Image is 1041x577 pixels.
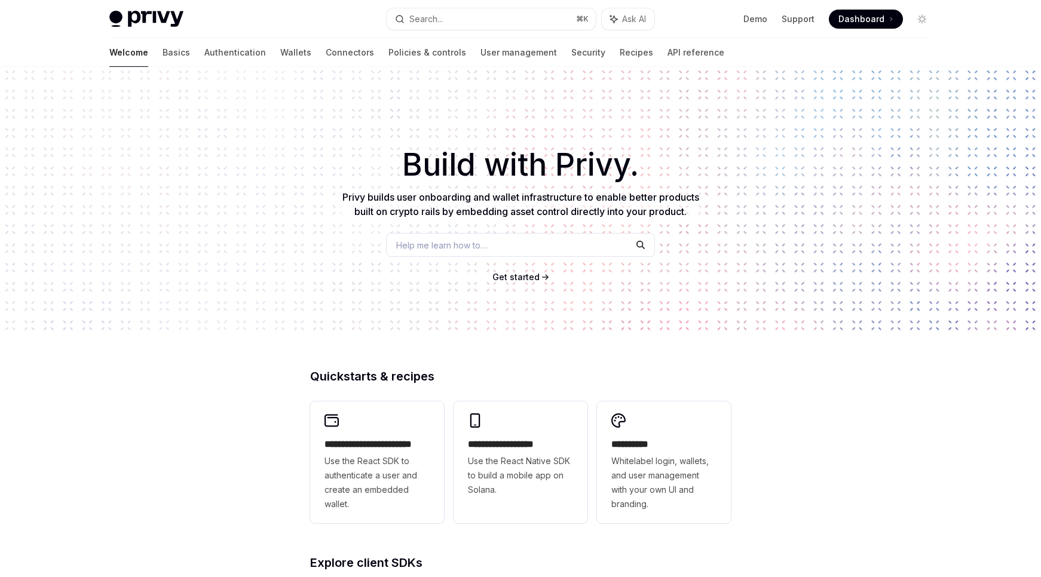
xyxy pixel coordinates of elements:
[576,14,589,24] span: ⌘ K
[829,10,903,29] a: Dashboard
[743,13,767,25] a: Demo
[388,38,466,67] a: Policies & controls
[913,10,932,29] button: Toggle dark mode
[387,8,596,30] button: Search...⌘K
[409,12,443,26] div: Search...
[602,8,654,30] button: Ask AI
[838,13,884,25] span: Dashboard
[611,454,717,511] span: Whitelabel login, wallets, and user management with your own UI and branding.
[402,154,639,176] span: Build with Privy.
[310,557,422,569] span: Explore client SDKs
[342,191,699,217] span: Privy builds user onboarding and wallet infrastructure to enable better products built on crypto ...
[597,401,731,523] a: **** *****Whitelabel login, wallets, and user management with your own UI and branding.
[668,38,724,67] a: API reference
[492,272,540,282] span: Get started
[622,13,646,25] span: Ask AI
[480,38,557,67] a: User management
[468,454,573,497] span: Use the React Native SDK to build a mobile app on Solana.
[109,38,148,67] a: Welcome
[492,271,540,283] a: Get started
[326,38,374,67] a: Connectors
[163,38,190,67] a: Basics
[454,401,587,523] a: **** **** **** ***Use the React Native SDK to build a mobile app on Solana.
[571,38,605,67] a: Security
[280,38,311,67] a: Wallets
[204,38,266,67] a: Authentication
[396,239,487,251] span: Help me learn how to…
[782,13,815,25] a: Support
[324,454,430,511] span: Use the React SDK to authenticate a user and create an embedded wallet.
[620,38,653,67] a: Recipes
[109,11,183,27] img: light logo
[310,370,434,382] span: Quickstarts & recipes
